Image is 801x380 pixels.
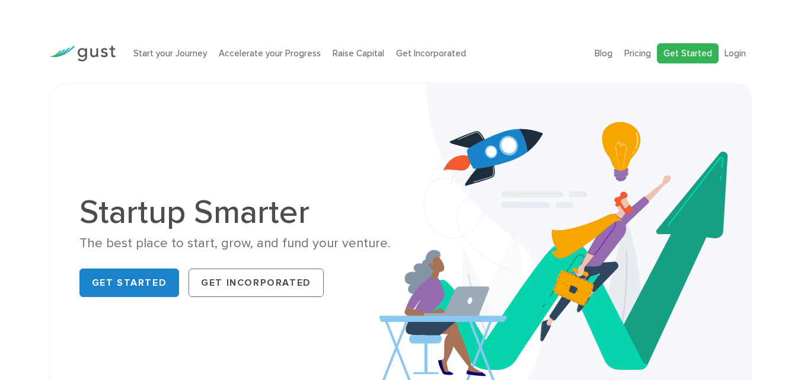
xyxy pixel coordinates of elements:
[725,48,746,59] a: Login
[624,48,651,59] a: Pricing
[79,196,392,229] h1: Startup Smarter
[133,48,207,59] a: Start your Journey
[657,43,719,64] a: Get Started
[79,235,392,252] div: The best place to start, grow, and fund your venture.
[219,48,321,59] a: Accelerate your Progress
[333,48,384,59] a: Raise Capital
[49,46,116,62] img: Gust Logo
[189,269,324,297] a: Get Incorporated
[396,48,466,59] a: Get Incorporated
[595,48,612,59] a: Blog
[79,269,180,297] a: Get Started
